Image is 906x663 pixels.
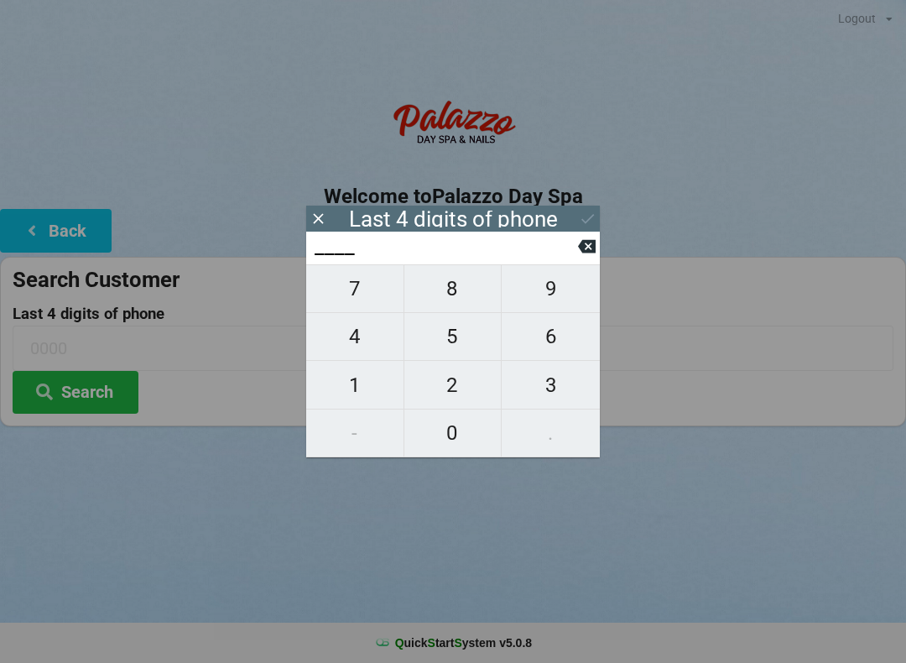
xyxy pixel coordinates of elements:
div: Last 4 digits of phone [349,211,558,227]
button: 8 [404,264,502,313]
span: 8 [404,271,502,306]
span: 2 [404,368,502,403]
button: 7 [306,264,404,313]
button: 1 [306,361,404,409]
button: 6 [502,313,600,361]
button: 5 [404,313,502,361]
span: 4 [306,319,404,354]
span: 6 [502,319,600,354]
span: 3 [502,368,600,403]
span: 9 [502,271,600,306]
button: 9 [502,264,600,313]
button: 4 [306,313,404,361]
span: 7 [306,271,404,306]
span: 1 [306,368,404,403]
span: 5 [404,319,502,354]
button: 2 [404,361,502,409]
span: 0 [404,415,502,451]
button: 3 [502,361,600,409]
button: 0 [404,410,502,457]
